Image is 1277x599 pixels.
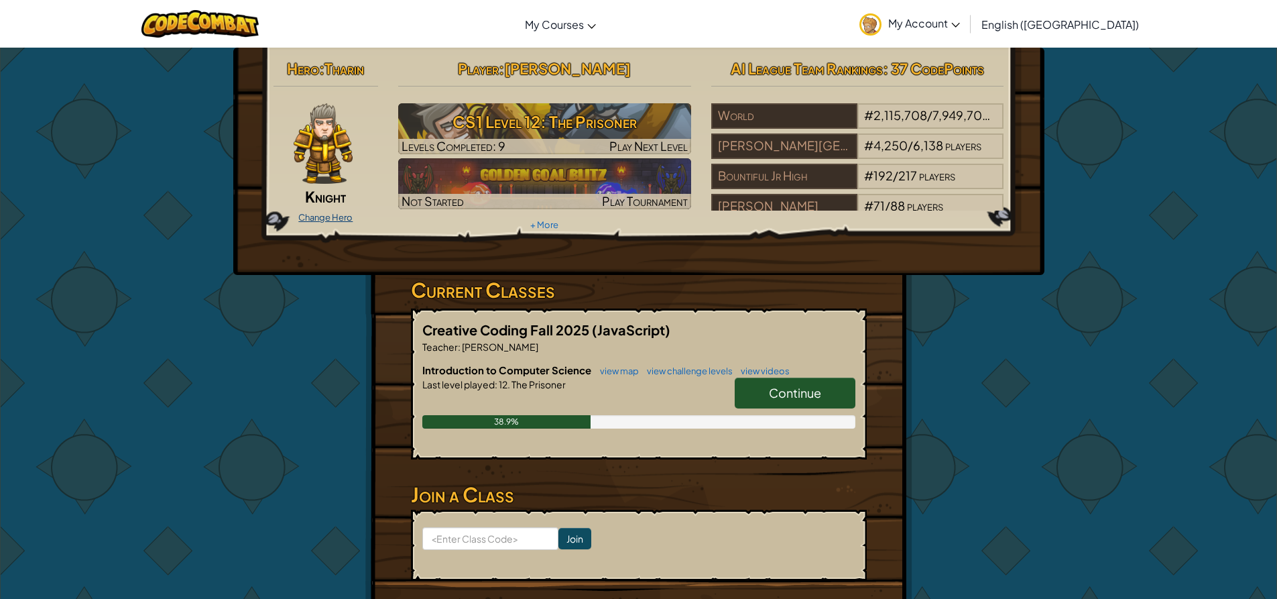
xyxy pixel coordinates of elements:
span: My Account [888,16,960,30]
span: Knight [305,187,346,206]
h3: Join a Class [411,480,867,510]
span: Continue [769,385,821,400]
div: Bountiful Jr High [711,164,857,189]
h3: CS1 Level 12: The Prisoner [398,107,691,137]
div: [PERSON_NAME][GEOGRAPHIC_DATA] [711,133,857,159]
span: The Prisoner [510,378,566,390]
span: 4,250 [873,138,908,153]
img: knight-pose.png [294,103,353,184]
a: World#2,115,708/7,949,705players [711,116,1004,131]
span: : [499,59,504,78]
input: Join [558,528,591,549]
span: [PERSON_NAME] [504,59,631,78]
span: Teacher [422,341,458,353]
span: # [864,107,873,123]
a: [PERSON_NAME][GEOGRAPHIC_DATA]#4,250/6,138players [711,146,1004,162]
span: 6,138 [913,138,943,153]
span: : 37 CodePoints [883,59,984,78]
a: Not StartedPlay Tournament [398,158,691,209]
span: Not Started [402,193,464,209]
span: # [864,198,873,213]
img: Golden Goal [398,158,691,209]
input: <Enter Class Code> [422,527,558,550]
span: 71 [873,198,885,213]
a: Play Next Level [398,103,691,154]
span: Tharin [324,59,364,78]
h3: Current Classes [411,275,867,305]
a: + More [530,219,558,230]
span: players [919,168,955,183]
span: : [458,341,461,353]
img: CodeCombat logo [141,10,259,38]
span: Play Next Level [609,138,688,154]
span: # [864,138,873,153]
span: / [893,168,898,183]
a: view map [593,366,639,376]
span: Levels Completed: 9 [402,138,505,154]
span: / [885,198,890,213]
span: / [927,107,932,123]
span: players [991,107,1028,123]
div: 38.9% [422,415,591,429]
a: Change Hero [298,212,353,223]
span: 217 [898,168,917,183]
span: 2,115,708 [873,107,927,123]
a: My Account [853,3,967,45]
span: : [495,378,497,390]
span: (JavaScript) [592,321,670,338]
span: English ([GEOGRAPHIC_DATA]) [981,17,1139,32]
span: Player [458,59,499,78]
span: Last level played [422,378,495,390]
a: view videos [734,366,790,376]
span: / [908,138,913,153]
span: Creative Coding Fall 2025 [422,321,592,338]
a: My Courses [518,6,603,42]
span: Introduction to Computer Science [422,364,593,376]
img: avatar [859,13,881,36]
span: AI League Team Rankings [731,59,883,78]
a: view challenge levels [640,366,733,376]
span: : [319,59,324,78]
span: 12. [497,378,510,390]
span: players [907,198,943,213]
span: Hero [287,59,319,78]
img: CS1 Level 12: The Prisoner [398,103,691,154]
span: 88 [890,198,905,213]
span: [PERSON_NAME] [461,341,538,353]
a: Bountiful Jr High#192/217players [711,176,1004,192]
div: [PERSON_NAME] [711,194,857,219]
a: [PERSON_NAME]#71/88players [711,207,1004,222]
div: World [711,103,857,129]
span: 7,949,705 [932,107,990,123]
span: players [945,138,981,153]
span: My Courses [525,17,584,32]
a: English ([GEOGRAPHIC_DATA]) [975,6,1146,42]
span: 192 [873,168,893,183]
span: # [864,168,873,183]
span: Play Tournament [602,193,688,209]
